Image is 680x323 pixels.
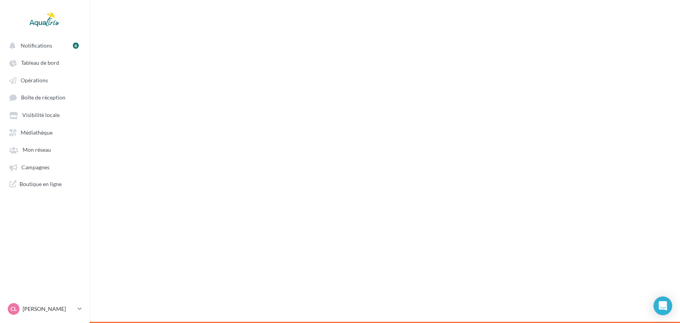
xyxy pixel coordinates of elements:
a: Opérations [5,73,85,87]
span: Boîte de réception [21,94,65,101]
span: Mon réseau [23,147,51,153]
a: CL [PERSON_NAME] [6,302,83,316]
span: Campagnes [21,164,49,170]
span: Médiathèque [21,129,53,136]
a: Médiathèque [5,125,85,139]
span: Opérations [21,77,48,83]
a: Tableau de bord [5,55,85,69]
p: [PERSON_NAME] [23,305,74,313]
a: Boîte de réception [5,90,85,105]
span: Boutique en ligne [19,180,62,188]
a: Visibilité locale [5,108,85,122]
span: Tableau de bord [21,60,59,66]
div: Open Intercom Messenger [654,296,672,315]
a: Campagnes [5,160,85,174]
span: CL [11,305,17,313]
span: Notifications [21,42,52,49]
a: Boutique en ligne [5,177,85,191]
a: Mon réseau [5,142,85,156]
div: 6 [73,43,79,49]
span: Visibilité locale [22,112,60,119]
button: Notifications 6 [5,38,82,52]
